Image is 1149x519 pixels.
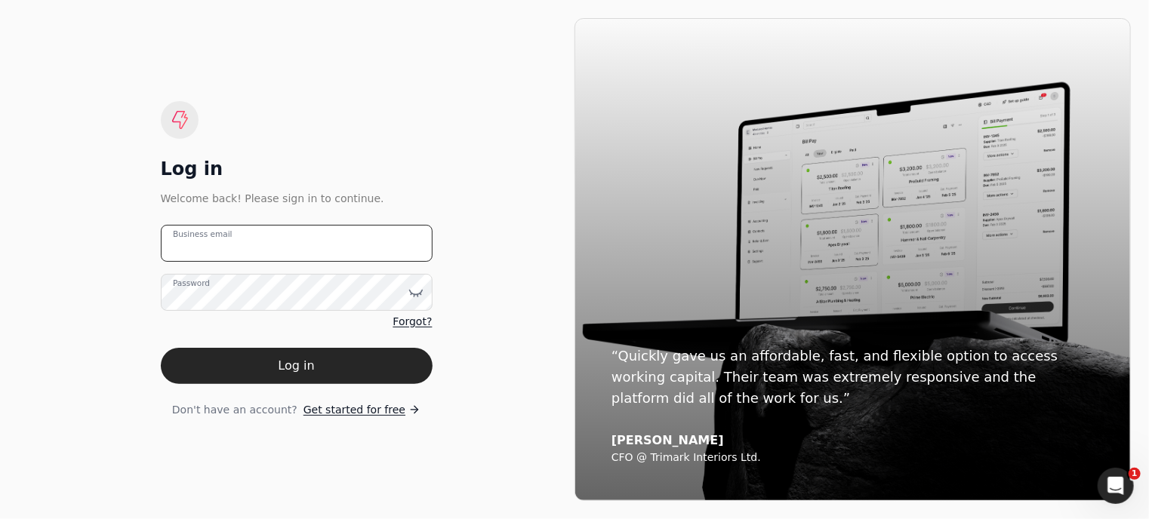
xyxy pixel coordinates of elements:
[303,402,405,418] span: Get started for free
[173,278,210,290] label: Password
[173,229,233,241] label: Business email
[611,451,1094,465] div: CFO @ Trimark Interiors Ltd.
[161,190,433,207] div: Welcome back! Please sign in to continue.
[611,345,1094,409] div: “Quickly gave us an affordable, fast, and flexible option to access working capital. Their team w...
[393,314,432,330] a: Forgot?
[611,433,1094,448] div: [PERSON_NAME]
[303,402,420,418] a: Get started for free
[161,348,433,384] button: Log in
[161,157,433,181] div: Log in
[172,402,297,418] span: Don't have an account?
[1129,468,1141,480] span: 1
[1098,468,1134,504] iframe: Intercom live chat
